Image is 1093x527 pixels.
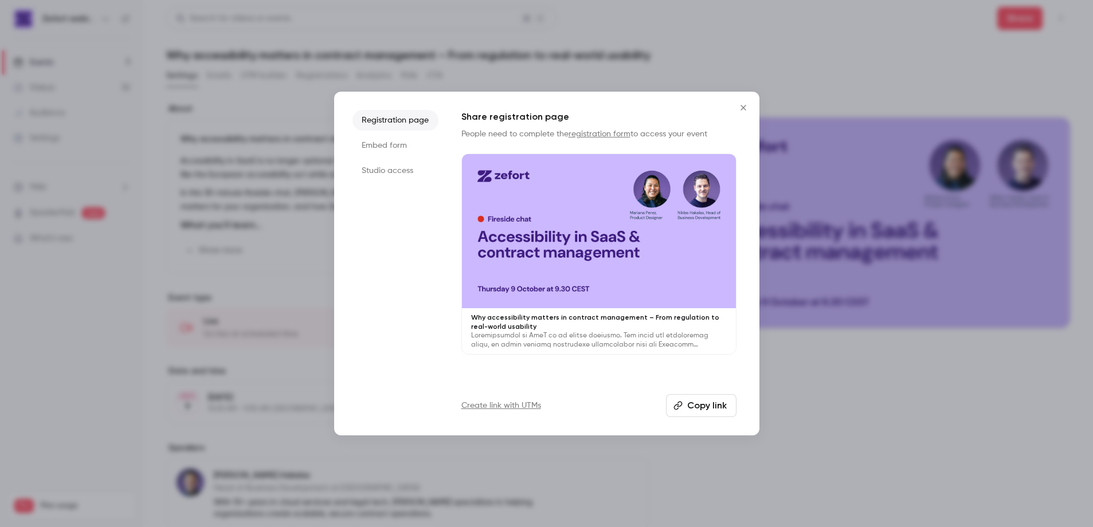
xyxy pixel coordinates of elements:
a: Why accessibility matters in contract management – From regulation to real-world usabilityLoremip... [461,154,736,355]
button: Close [732,96,755,119]
li: Embed form [352,135,438,156]
button: Copy link [666,394,736,417]
a: registration form [569,130,630,138]
h1: Share registration page [461,110,736,124]
a: Create link with UTMs [461,400,541,411]
li: Studio access [352,160,438,181]
p: Loremipsumdol si AmeT co ad elitse doeiusmo. Tem incid utl etdoloremag aliqu, en admin veniamq no... [471,331,727,349]
p: Why accessibility matters in contract management – From regulation to real-world usability [471,313,727,331]
li: Registration page [352,110,438,131]
p: People need to complete the to access your event [461,128,736,140]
